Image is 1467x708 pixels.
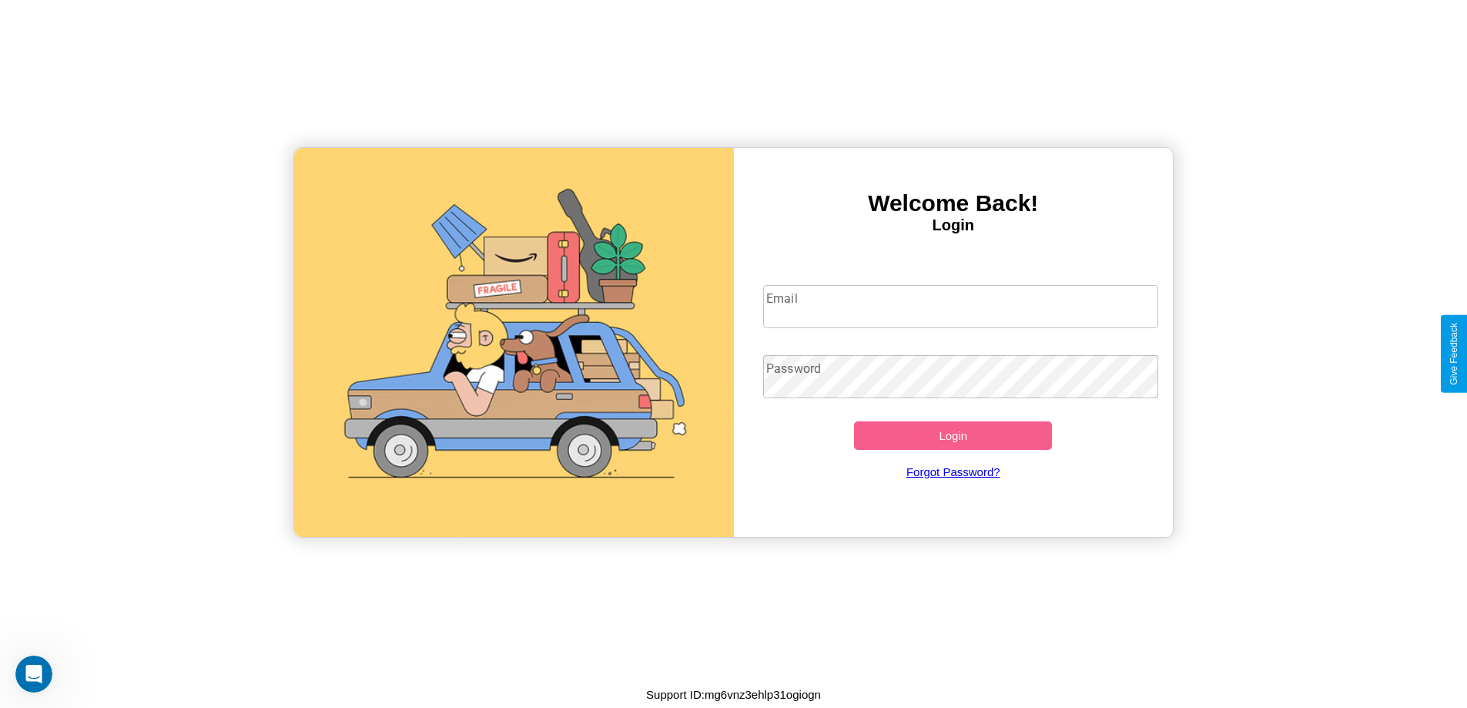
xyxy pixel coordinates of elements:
[15,656,52,693] iframe: Intercom live chat
[294,148,734,537] img: gif
[734,190,1174,216] h3: Welcome Back!
[854,421,1052,450] button: Login
[734,216,1174,234] h4: Login
[1449,323,1459,385] div: Give Feedback
[755,450,1150,494] a: Forgot Password?
[646,684,821,705] p: Support ID: mg6vnz3ehlp31ogiogn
